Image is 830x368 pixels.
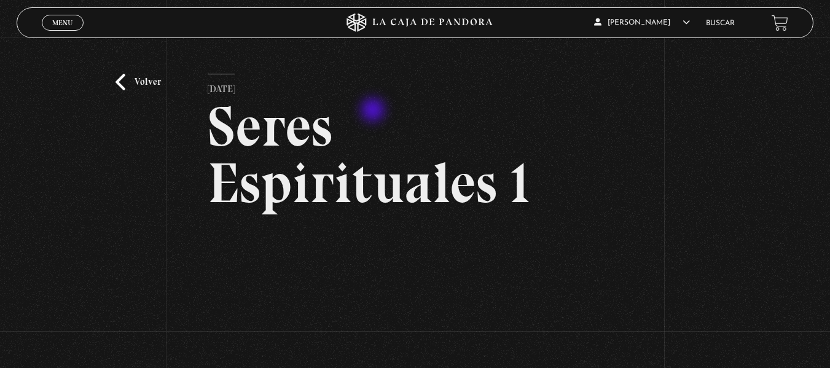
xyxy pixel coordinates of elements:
[115,74,161,90] a: Volver
[208,98,622,211] h2: Seres Espirituales 1
[208,74,235,98] p: [DATE]
[48,29,77,38] span: Cerrar
[772,14,788,31] a: View your shopping cart
[594,19,690,26] span: [PERSON_NAME]
[52,19,72,26] span: Menu
[706,20,735,27] a: Buscar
